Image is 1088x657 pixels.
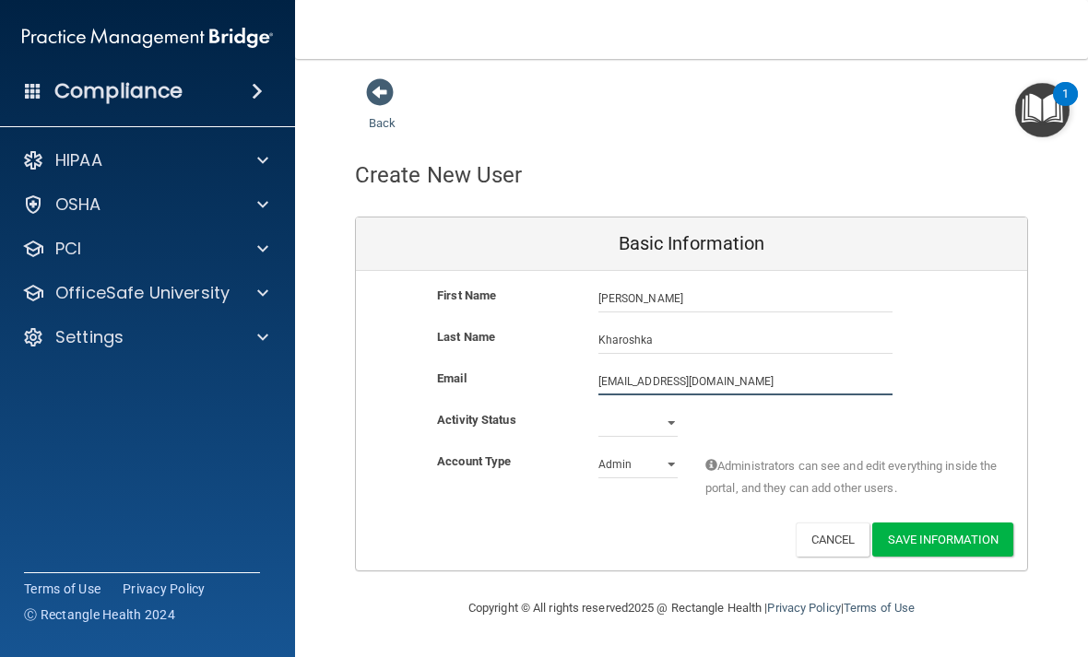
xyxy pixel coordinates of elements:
a: Settings [22,326,268,348]
b: Last Name [437,330,495,344]
button: Save Information [872,522,1013,557]
b: First Name [437,288,496,302]
h4: Compliance [54,78,183,104]
span: Ⓒ Rectangle Health 2024 [24,605,175,624]
div: Basic Information [356,217,1027,271]
img: PMB logo [22,19,273,56]
a: HIPAA [22,149,268,171]
p: PCI [55,238,81,260]
p: Settings [55,326,124,348]
a: Privacy Policy [123,580,206,598]
a: PCI [22,238,268,260]
div: 1 [1062,94,1069,118]
h4: Create New User [355,163,523,187]
a: OfficeSafe University [22,282,268,304]
span: Administrators can see and edit everything inside the portal, and they can add other users. [705,455,999,499]
button: Cancel [796,522,870,557]
p: OfficeSafe University [55,282,230,304]
p: HIPAA [55,149,102,171]
b: Email [437,371,467,385]
button: Open Resource Center, 1 new notification [1015,83,1070,137]
a: OSHA [22,194,268,216]
p: OSHA [55,194,101,216]
div: Copyright © All rights reserved 2025 @ Rectangle Health | | [355,579,1028,638]
a: Terms of Use [24,580,101,598]
b: Activity Status [437,413,516,427]
a: Back [369,94,396,130]
b: Account Type [437,454,511,468]
a: Terms of Use [844,601,915,615]
a: Privacy Policy [767,601,840,615]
